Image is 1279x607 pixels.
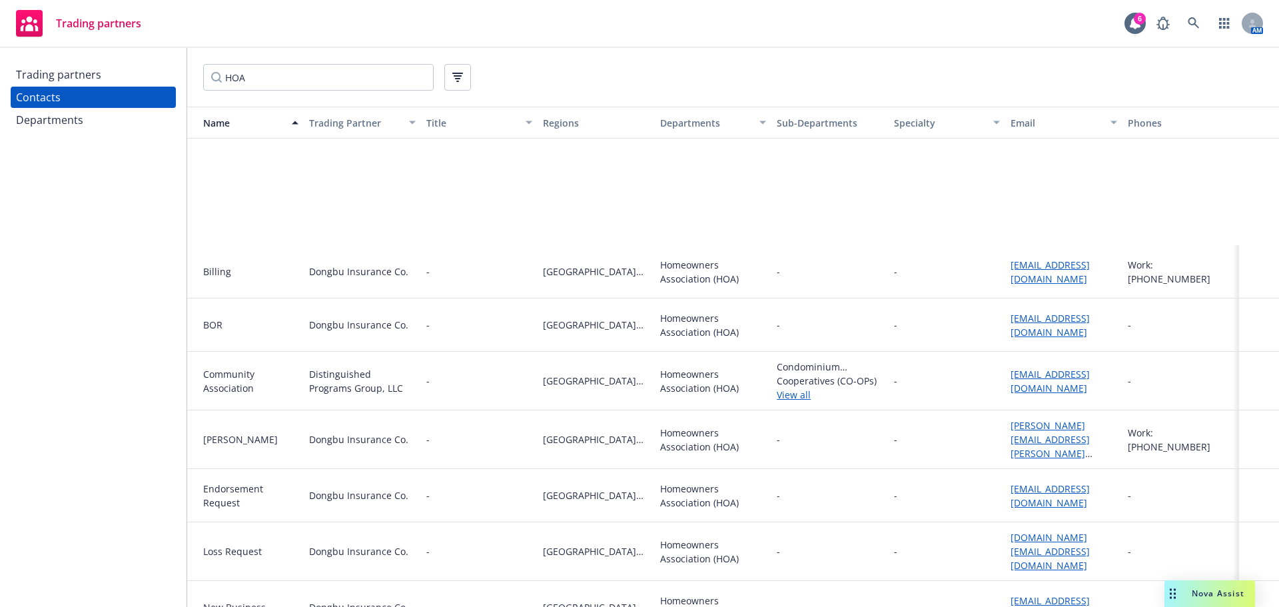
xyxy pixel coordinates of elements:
div: Dongbu Insurance Co. [309,488,408,502]
a: [EMAIL_ADDRESS][DOMAIN_NAME] [1011,312,1090,338]
span: Cooperatives (CO-OPs) [777,374,883,388]
div: Drag to move [1164,580,1181,607]
span: - [777,544,780,558]
div: Trading Partner [309,116,400,130]
span: - [777,318,780,332]
div: - [894,265,897,279]
button: Trading Partner [304,107,420,139]
div: - [894,544,897,558]
div: Dongbu Insurance Co. [309,265,408,279]
span: - [777,265,780,279]
span: Trading partners [56,18,141,29]
div: Name [193,116,284,130]
div: [PERSON_NAME] [203,432,298,446]
div: - [1128,318,1131,332]
div: Dongbu Insurance Co. [309,318,408,332]
button: Email [1005,107,1122,139]
div: Loss Request [203,544,298,558]
div: BOR [203,318,298,332]
button: Departments [655,107,771,139]
a: Search [1180,10,1207,37]
span: - [777,432,780,446]
div: Title [426,116,518,130]
div: Trading partners [16,64,101,85]
div: Phones [1128,116,1234,130]
div: - [426,318,430,332]
div: - [894,318,897,332]
span: [GEOGRAPHIC_DATA][US_STATE] [543,544,649,558]
a: [EMAIL_ADDRESS][DOMAIN_NAME] [1011,482,1090,509]
button: Name [187,107,304,139]
span: [GEOGRAPHIC_DATA][US_STATE] [543,432,649,446]
button: Regions [538,107,654,139]
div: - [426,265,430,279]
a: Trading partners [11,5,147,42]
a: [PERSON_NAME][EMAIL_ADDRESS][PERSON_NAME][DOMAIN_NAME] [1011,419,1090,474]
span: [GEOGRAPHIC_DATA][US_STATE] [543,374,649,388]
div: - [1128,374,1131,388]
button: Nova Assist [1164,580,1255,607]
div: Homeowners Association (HOA) [660,426,766,454]
div: - [1128,488,1131,502]
div: - [426,432,430,446]
a: [EMAIL_ADDRESS][DOMAIN_NAME] [1011,259,1090,285]
button: Sub-Departments [771,107,888,139]
div: Endorsement Request [203,482,298,510]
div: Homeowners Association (HOA) [660,258,766,286]
a: Contacts [11,87,176,108]
span: - [777,488,780,502]
span: Nova Assist [1192,588,1244,599]
div: Homeowners Association (HOA) [660,367,766,395]
div: Dongbu Insurance Co. [309,544,408,558]
div: - [426,374,430,388]
button: Phones [1122,107,1239,139]
div: Homeowners Association (HOA) [660,538,766,566]
a: Trading partners [11,64,176,85]
div: - [426,488,430,502]
div: Distinguished Programs Group, LLC [309,367,415,395]
div: Dongbu Insurance Co. [309,432,408,446]
a: [EMAIL_ADDRESS][DOMAIN_NAME] [1011,368,1090,394]
a: View all [777,388,883,402]
div: Community Association [203,367,298,395]
div: Work: [PHONE_NUMBER] [1128,426,1234,454]
a: [DOMAIN_NAME][EMAIL_ADDRESS][DOMAIN_NAME] [1011,531,1090,572]
div: Homeowners Association (HOA) [660,482,766,510]
div: Regions [543,116,649,130]
button: Title [421,107,538,139]
button: Specialty [889,107,1005,139]
input: Filter by keyword... [203,64,434,91]
div: 6 [1134,11,1146,23]
div: Sub-Departments [777,116,883,130]
div: Email [1011,116,1102,130]
div: Work: [PHONE_NUMBER] [1128,258,1234,286]
div: Departments [660,116,751,130]
a: Switch app [1211,10,1238,37]
div: Specialty [894,116,985,130]
span: [GEOGRAPHIC_DATA][US_STATE] [543,318,649,332]
div: - [894,488,897,502]
div: - [1128,544,1131,558]
div: - [894,432,897,446]
div: Contacts [16,87,61,108]
span: [GEOGRAPHIC_DATA][US_STATE] [543,265,649,279]
span: Condominium Associations (COAs) [777,360,883,374]
div: Billing [203,265,298,279]
div: Departments [16,109,83,131]
a: Report a Bug [1150,10,1176,37]
div: Homeowners Association (HOA) [660,311,766,339]
div: - [426,544,430,558]
span: [GEOGRAPHIC_DATA][US_STATE] [543,488,649,502]
a: Departments [11,109,176,131]
div: - [894,374,897,388]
